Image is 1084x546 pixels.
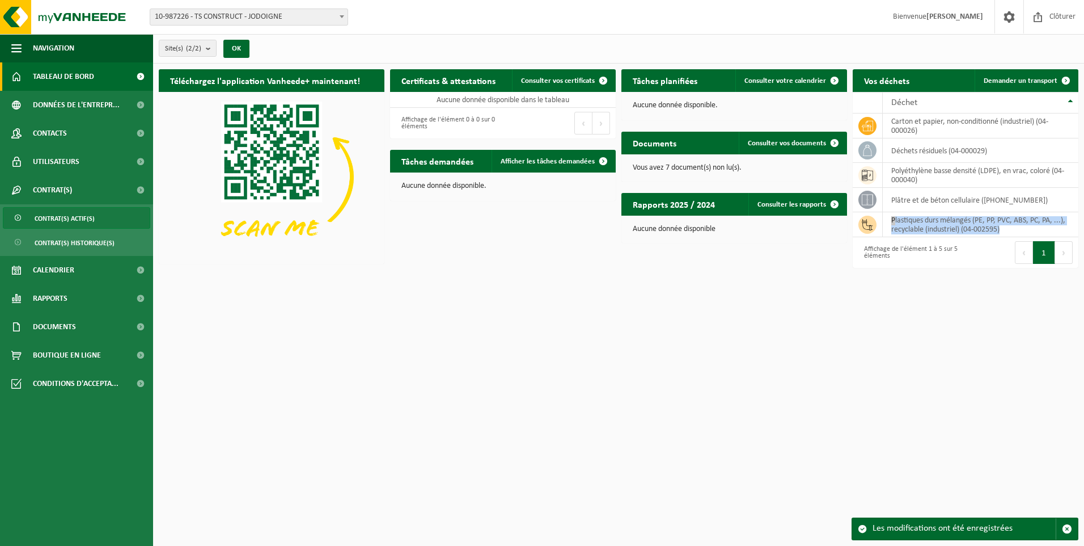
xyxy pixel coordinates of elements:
[159,69,371,91] h2: Téléchargez l'application Vanheede+ maintenant!
[633,102,836,110] p: Aucune donnée disponible.
[574,112,592,135] button: Previous
[33,119,67,148] span: Contacts
[165,40,201,57] span: Site(s)
[748,140,826,147] span: Consulter vos documents
[883,212,1078,237] td: plastiques durs mélangés (PE, PP, PVC, ABS, PC, PA, ...), recyclable (industriel) (04-002595)
[984,77,1057,85] span: Demander un transport
[396,111,497,136] div: Affichage de l'élément 0 à 0 sur 0 éléments
[186,45,201,52] count: (2/2)
[3,232,150,253] a: Contrat(s) historique(s)
[621,69,709,91] h2: Tâches planifiées
[33,62,94,91] span: Tableau de bord
[739,132,846,154] a: Consulter vos documents
[390,92,616,108] td: Aucune donnée disponible dans le tableau
[501,158,595,165] span: Afficher les tâches demandées
[926,12,983,21] strong: [PERSON_NAME]
[33,341,101,369] span: Boutique en ligne
[1055,241,1073,264] button: Next
[883,163,1078,188] td: polyéthylène basse densité (LDPE), en vrac, coloré (04-000040)
[33,369,118,398] span: Conditions d'accepta...
[35,208,95,229] span: Contrat(s) actif(s)
[883,114,1078,138] td: carton et papier, non-conditionné (industriel) (04-000026)
[858,240,960,265] div: Affichage de l'élément 1 à 5 sur 5 éléments
[883,188,1078,212] td: plâtre et de béton cellulaire ([PHONE_NUMBER])
[621,132,688,154] h2: Documents
[3,207,150,229] a: Contrat(s) actif(s)
[223,40,249,58] button: OK
[159,40,217,57] button: Site(s)(2/2)
[401,182,604,190] p: Aucune donnée disponible.
[33,34,74,62] span: Navigation
[1015,241,1033,264] button: Previous
[33,256,74,284] span: Calendrier
[390,69,507,91] h2: Certificats & attestations
[512,69,615,92] a: Consulter vos certificats
[853,69,921,91] h2: Vos déchets
[633,225,836,233] p: Aucune donnée disponible
[33,176,72,204] span: Contrat(s)
[748,193,846,216] a: Consulter les rapports
[390,150,485,172] h2: Tâches demandées
[35,232,115,254] span: Contrat(s) historique(s)
[33,148,79,176] span: Utilisateurs
[873,518,1056,540] div: Les modifications ont été enregistrées
[592,112,610,135] button: Next
[33,313,76,341] span: Documents
[975,69,1077,92] a: Demander un transport
[33,284,67,313] span: Rapports
[150,9,348,25] span: 10-987226 - TS CONSTRUCT - JODOIGNE
[159,92,384,262] img: Download de VHEPlus App
[150,9,348,26] span: 10-987226 - TS CONSTRUCT - JODOIGNE
[33,91,120,119] span: Données de l'entrepr...
[735,69,846,92] a: Consulter votre calendrier
[621,193,726,215] h2: Rapports 2025 / 2024
[633,164,836,172] p: Vous avez 7 document(s) non lu(s).
[883,138,1078,163] td: déchets résiduels (04-000029)
[492,150,615,173] a: Afficher les tâches demandées
[891,98,917,107] span: Déchet
[521,77,595,85] span: Consulter vos certificats
[744,77,826,85] span: Consulter votre calendrier
[1033,241,1055,264] button: 1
